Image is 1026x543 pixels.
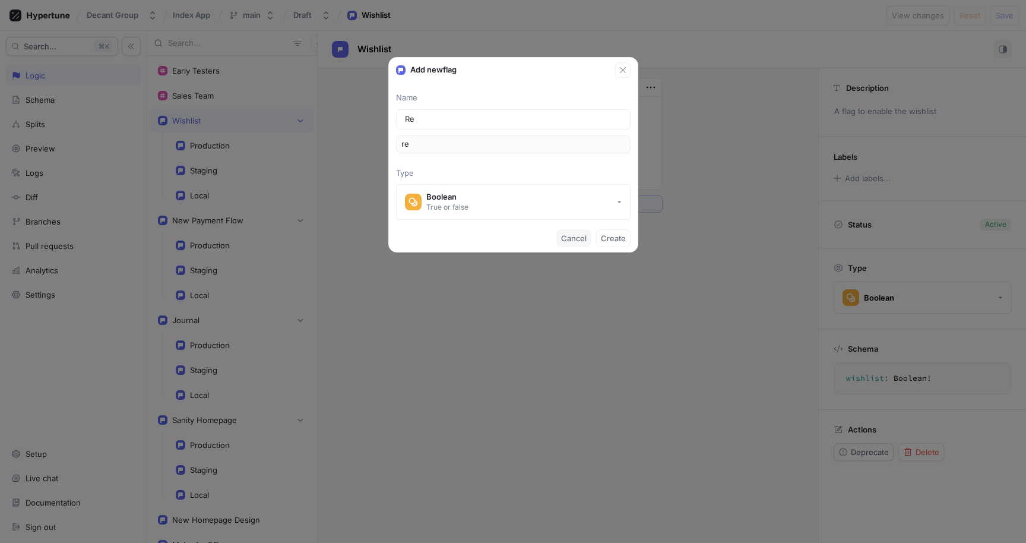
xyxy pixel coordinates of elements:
[556,229,591,247] button: Cancel
[396,184,631,220] button: BooleanTrue or false
[396,168,631,179] p: Type
[601,235,626,242] span: Create
[426,202,468,212] div: True or false
[596,229,631,247] button: Create
[561,235,587,242] span: Cancel
[396,92,631,104] p: Name
[426,192,468,202] div: Boolean
[405,113,622,125] input: Enter a name for this flag
[410,64,457,76] p: Add new flag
